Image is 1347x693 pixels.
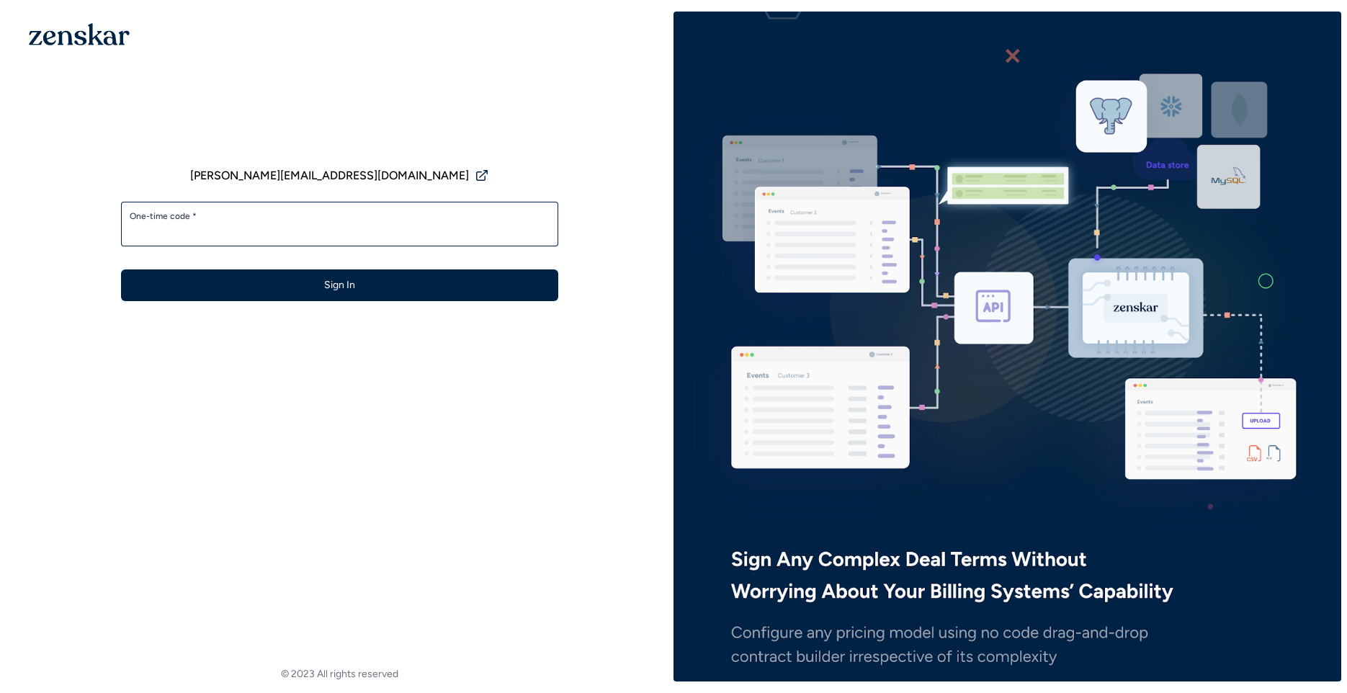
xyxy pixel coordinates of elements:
[6,667,673,681] footer: © 2023 All rights reserved
[29,23,130,45] img: 1OGAJ2xQqyY4LXKgY66KYq0eOWRCkrZdAb3gUhuVAqdWPZE9SRJmCz+oDMSn4zDLXe31Ii730ItAGKgCKgCCgCikA4Av8PJUP...
[190,167,469,184] span: [PERSON_NAME][EMAIL_ADDRESS][DOMAIN_NAME]
[130,210,550,222] label: One-time code *
[121,269,558,301] button: Sign In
